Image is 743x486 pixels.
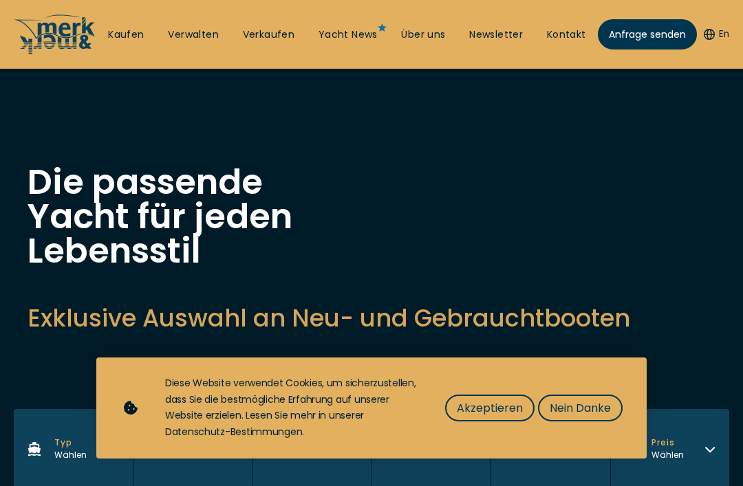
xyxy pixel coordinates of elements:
[401,28,445,42] a: Über uns
[469,28,523,42] a: Newsletter
[652,437,684,449] span: Preis
[547,28,586,42] a: Kontakt
[28,165,303,268] h1: Die passende Yacht für jeden Lebensstil
[243,28,295,42] a: Verkaufen
[609,27,686,42] span: Anfrage senden
[168,28,219,42] a: Verwalten
[704,27,729,41] button: En
[54,449,87,461] div: Wählen
[54,437,87,449] span: Typ
[165,375,418,441] div: Diese Website verwendet Cookies, um sicherzustellen, dass Sie die bestmögliche Erfahrung auf unse...
[445,395,535,421] button: Akzeptieren
[550,399,611,417] span: Nein Danke
[598,19,697,49] a: Anfrage senden
[457,399,523,417] span: Akzeptieren
[165,425,302,439] a: Datenschutz-Bestimmungen
[652,449,684,461] div: Wählen
[319,28,378,42] a: Yacht News
[28,301,715,335] h2: Exklusive Auswahl an Neu- und Gebrauchtbooten
[108,28,144,42] a: Kaufen
[538,395,623,421] button: Nein Danke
